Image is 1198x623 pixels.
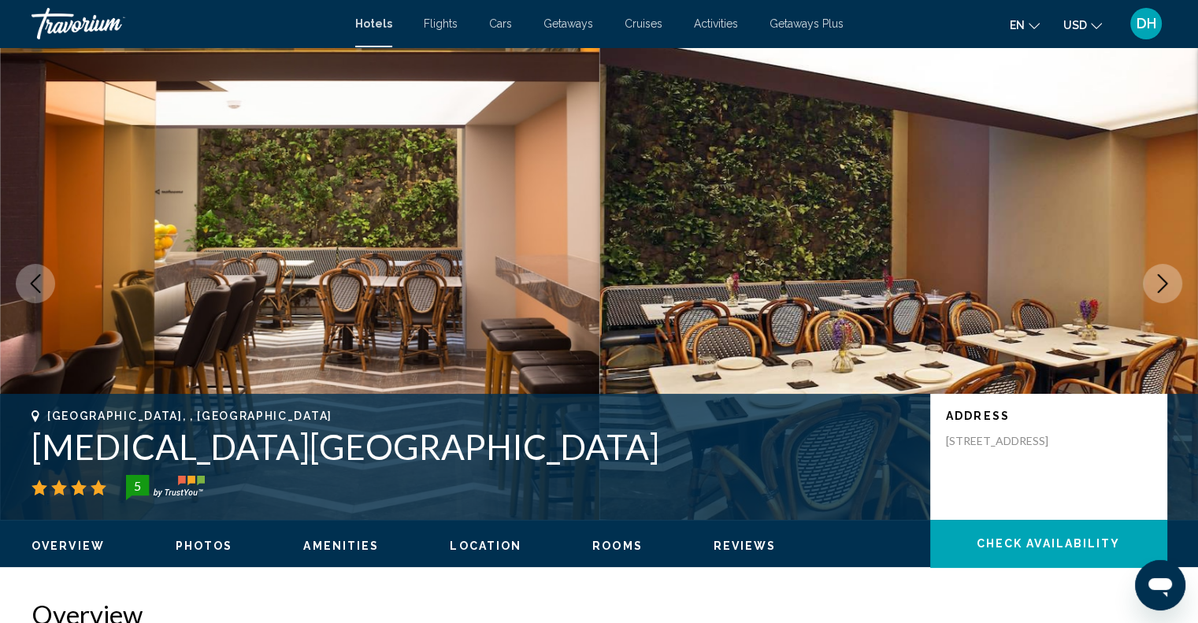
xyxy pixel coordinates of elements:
span: DH [1137,16,1156,32]
a: Hotels [355,17,392,30]
button: Amenities [303,539,379,553]
button: Location [450,539,521,553]
a: Cars [489,17,512,30]
button: Overview [32,539,105,553]
a: Getaways [543,17,593,30]
a: Cruises [625,17,662,30]
span: Overview [32,540,105,552]
span: Rooms [592,540,643,552]
a: Travorium [32,8,339,39]
button: Next image [1143,264,1182,303]
a: Activities [694,17,738,30]
span: Location [450,540,521,552]
p: Address [946,410,1151,422]
a: Flights [424,17,458,30]
button: Reviews [714,539,777,553]
button: Change currency [1063,13,1102,36]
span: USD [1063,19,1087,32]
img: trustyou-badge-hor.svg [126,475,205,500]
button: Previous image [16,264,55,303]
p: [STREET_ADDRESS] [946,434,1072,448]
div: 5 [121,477,153,495]
button: Photos [176,539,233,553]
button: Change language [1010,13,1040,36]
button: Rooms [592,539,643,553]
span: Photos [176,540,233,552]
iframe: Button to launch messaging window [1135,560,1185,610]
a: Getaways Plus [770,17,844,30]
button: User Menu [1126,7,1166,40]
h1: [MEDICAL_DATA][GEOGRAPHIC_DATA] [32,426,914,467]
span: [GEOGRAPHIC_DATA], , [GEOGRAPHIC_DATA] [47,410,332,422]
span: Reviews [714,540,777,552]
span: Amenities [303,540,379,552]
button: Check Availability [930,520,1166,567]
span: Check Availability [977,538,1121,551]
span: en [1010,19,1025,32]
